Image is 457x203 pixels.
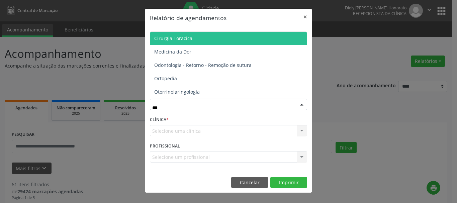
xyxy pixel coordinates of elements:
[154,62,252,68] span: Odontologia - Retorno - Remoção de sutura
[150,32,202,42] label: DATA DE AGENDAMENTO
[154,48,191,55] span: Medicina da Dor
[231,177,268,188] button: Cancelar
[150,115,169,125] label: CLÍNICA
[298,9,312,25] button: Close
[154,35,192,41] span: Cirurgia Toracica
[150,13,226,22] h5: Relatório de agendamentos
[150,141,180,151] label: PROFISSIONAL
[154,75,177,82] span: Ortopedia
[154,89,200,95] span: Otorrinolaringologia
[270,177,307,188] button: Imprimir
